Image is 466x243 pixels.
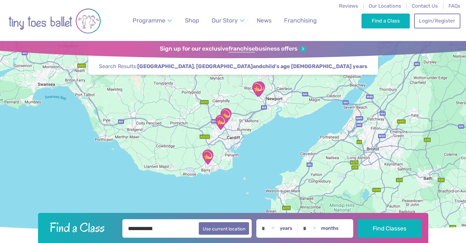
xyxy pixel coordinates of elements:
[254,13,275,28] a: News
[412,3,438,9] a: Contact Us
[199,149,216,165] div: Cemetery Approach Community Centre
[257,17,272,24] span: News
[130,13,175,28] a: Programme
[251,81,268,97] div: Tydu Community Hall
[281,13,320,28] a: Franchising
[218,107,234,124] div: Maes Y Coed Community Centre
[44,219,118,236] h2: Find a Class
[8,4,101,38] img: tiny toes ballet
[229,45,255,53] strong: franchise
[137,63,253,70] span: [GEOGRAPHIC_DATA], [GEOGRAPHIC_DATA]
[284,17,317,24] span: Franchising
[280,225,292,231] label: years
[212,114,229,131] div: Llandaff North and Gabalfa Hub
[262,63,367,70] span: child's age [DEMOGRAPHIC_DATA] years
[321,225,339,231] label: months
[137,63,367,69] strong: and
[358,219,422,238] button: Find Classes
[249,81,266,98] div: Rhiwderin Village Hall
[185,17,199,24] span: Shop
[369,3,401,9] a: Our Locations
[414,14,460,28] a: Login/Register
[448,3,460,9] a: FAQs
[133,17,165,24] span: Programme
[199,222,249,235] button: Use current location
[339,3,358,9] a: Reviews
[209,13,248,28] a: Our Story
[160,45,306,53] a: Sign up for our exclusivefranchisebusiness offers
[2,225,23,234] a: Open this area in Google Maps (opens a new window)
[182,13,202,28] a: Shop
[2,225,23,234] img: Google
[212,17,238,24] span: Our Story
[361,14,410,28] a: Find a Class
